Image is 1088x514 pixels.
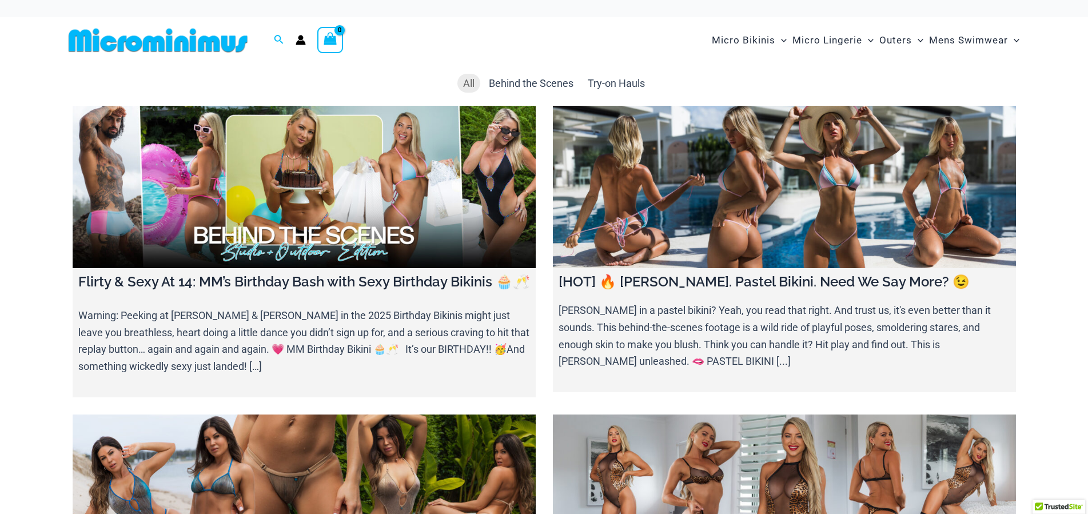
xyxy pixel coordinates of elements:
[73,106,536,268] a: Flirty & Sexy At 14: MM’s Birthday Bash with Sexy Birthday Bikinis 🧁🥂
[929,26,1008,55] span: Mens Swimwear
[463,77,475,89] span: All
[274,33,284,47] a: Search icon link
[709,23,790,58] a: Micro BikinisMenu ToggleMenu Toggle
[588,77,645,89] span: Try-on Hauls
[78,274,530,290] h4: Flirty & Sexy At 14: MM’s Birthday Bash with Sexy Birthday Bikinis 🧁🥂
[553,106,1016,268] a: [HOT] 🔥 Olivia. Pastel Bikini. Need We Say More? 😉
[1008,26,1019,55] span: Menu Toggle
[879,26,912,55] span: Outers
[926,23,1022,58] a: Mens SwimwearMenu ToggleMenu Toggle
[707,21,1025,59] nav: Site Navigation
[912,26,923,55] span: Menu Toggle
[790,23,876,58] a: Micro LingerieMenu ToggleMenu Toggle
[712,26,775,55] span: Micro Bikinis
[559,274,1010,290] h4: [HOT] 🔥 [PERSON_NAME]. Pastel Bikini. Need We Say More? 😉
[559,302,1010,370] p: [PERSON_NAME] in a pastel bikini? Yeah, you read that right. And trust us, it's even better than ...
[317,27,344,53] a: View Shopping Cart, empty
[862,26,874,55] span: Menu Toggle
[64,27,252,53] img: MM SHOP LOGO FLAT
[489,77,573,89] span: Behind the Scenes
[775,26,787,55] span: Menu Toggle
[296,35,306,45] a: Account icon link
[792,26,862,55] span: Micro Lingerie
[876,23,926,58] a: OutersMenu ToggleMenu Toggle
[78,307,530,375] p: Warning: Peeking at [PERSON_NAME] & [PERSON_NAME] in the 2025 Birthday Bikinis might just leave y...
